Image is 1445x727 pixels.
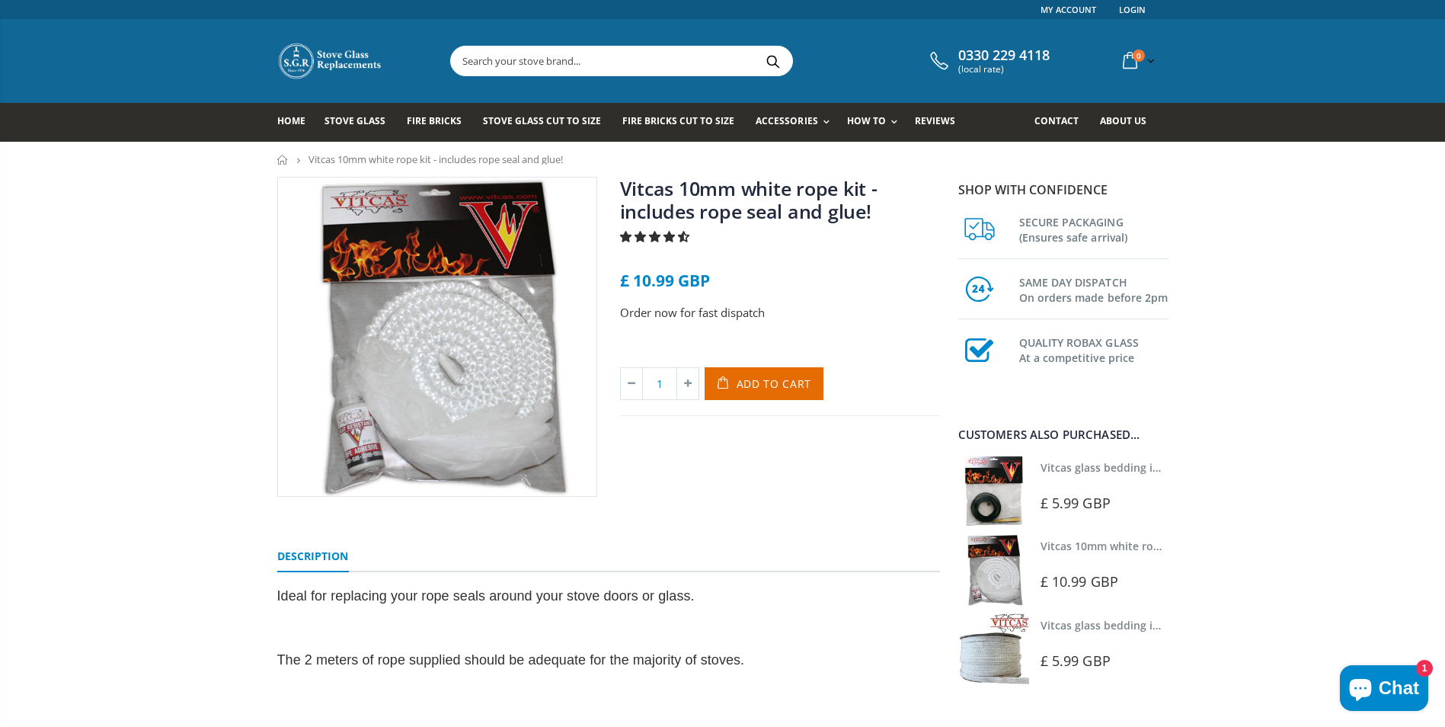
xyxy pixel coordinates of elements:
a: How To [847,103,905,142]
span: (local rate) [958,64,1050,75]
a: Contact [1034,103,1090,142]
img: Stove Glass Replacement [277,42,384,80]
span: £ 10.99 GBP [1041,572,1118,591]
h3: QUALITY ROBAX GLASS At a competitive price [1019,332,1168,366]
a: About us [1100,103,1158,142]
img: Vitcas stove glass bedding in tape [958,456,1029,527]
span: Vitcas 10mm white rope kit - includes rope seal and glue! [309,152,563,166]
span: Add to Cart [737,376,812,391]
span: £ 10.99 GBP [620,270,710,291]
a: Description [277,542,349,572]
a: Accessories [756,103,836,142]
span: The 2 meters of rope supplied should be adequate for the majority of stoves. [277,652,745,668]
span: Home [277,114,305,127]
a: 0 [1117,46,1158,75]
a: Vitcas glass bedding in tape - 2mm x 15mm x 2 meters (White) [1041,618,1364,633]
p: Order now for fast dispatch [620,304,940,322]
a: Reviews [915,103,967,142]
inbox-online-store-chat: Shopify online store chat [1335,665,1433,715]
h3: SAME DAY DISPATCH On orders made before 2pm [1019,272,1168,306]
a: 0330 229 4118 (local rate) [926,47,1050,75]
span: £ 5.99 GBP [1041,494,1111,512]
a: Vitcas 10mm white rope kit - includes rope seal and glue! [1041,539,1339,553]
span: Reviews [915,114,955,127]
a: Home [277,103,317,142]
span: Fire Bricks Cut To Size [622,114,734,127]
h3: SECURE PACKAGING (Ensures safe arrival) [1019,212,1168,245]
img: Vitcas white rope, glue and gloves kit 10mm [958,534,1029,605]
a: Stove Glass Cut To Size [483,103,612,142]
a: Stove Glass [324,103,397,142]
span: Accessories [756,114,817,127]
span: 0330 229 4118 [958,47,1050,64]
span: About us [1100,114,1146,127]
span: Fire Bricks [407,114,462,127]
span: £ 5.99 GBP [1041,652,1111,670]
a: Fire Bricks [407,103,473,142]
p: Shop with confidence [958,181,1168,199]
span: Stove Glass Cut To Size [483,114,601,127]
button: Add to Cart [705,367,824,400]
a: Vitcas 10mm white rope kit - includes rope seal and glue! [620,175,878,224]
span: Contact [1034,114,1079,127]
span: Ideal for replacing your rope seals around your stove doors or glass. [277,588,695,604]
a: Home [277,155,289,165]
a: Fire Bricks Cut To Size [622,103,746,142]
span: 4.67 stars [620,229,692,244]
img: nt-kit-12mm-dia.white-fire-rope-adhesive-517-p_800x_crop_center.jpg [278,178,596,496]
span: How To [847,114,886,127]
a: Vitcas glass bedding in tape - 2mm x 10mm x 2 meters [1041,460,1325,475]
input: Search your stove brand... [451,46,963,75]
button: Search [756,46,791,75]
div: Customers also purchased... [958,429,1168,440]
span: 0 [1133,50,1145,62]
img: Vitcas stove glass bedding in tape [958,613,1029,684]
span: Stove Glass [324,114,385,127]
